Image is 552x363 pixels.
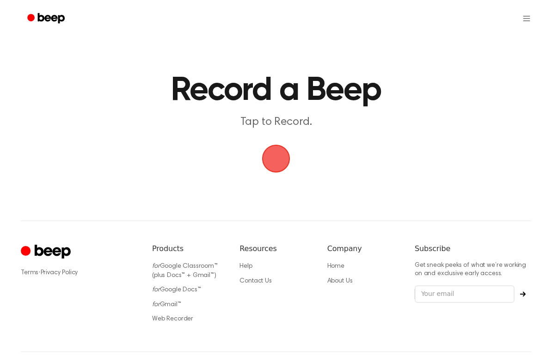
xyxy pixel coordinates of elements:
[152,263,218,279] a: forGoogle Classroom™ (plus Docs™ + Gmail™)
[415,243,531,254] h6: Subscribe
[327,263,344,270] a: Home
[327,243,400,254] h6: Company
[152,263,160,270] i: for
[152,287,160,293] i: for
[522,9,531,28] button: Open menu
[152,287,201,293] a: forGoogle Docs™
[262,145,290,172] img: Beep Logo
[100,74,452,107] h1: Record a Beep
[100,115,452,130] p: Tap to Record.
[415,285,515,303] input: Your email
[515,291,531,297] button: Subscribe
[152,301,160,308] i: for
[21,243,73,261] a: Cruip
[327,278,353,284] a: About Us
[239,243,312,254] h6: Resources
[239,278,271,284] a: Contact Us
[21,270,38,276] a: Terms
[21,10,73,28] a: Beep
[41,270,78,276] a: Privacy Policy
[152,243,225,254] h6: Products
[152,301,181,308] a: forGmail™
[152,316,193,322] a: Web Recorder
[415,262,531,278] p: Get sneak peeks of what we’re working on and exclusive early access.
[21,268,137,277] div: ·
[239,263,252,270] a: Help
